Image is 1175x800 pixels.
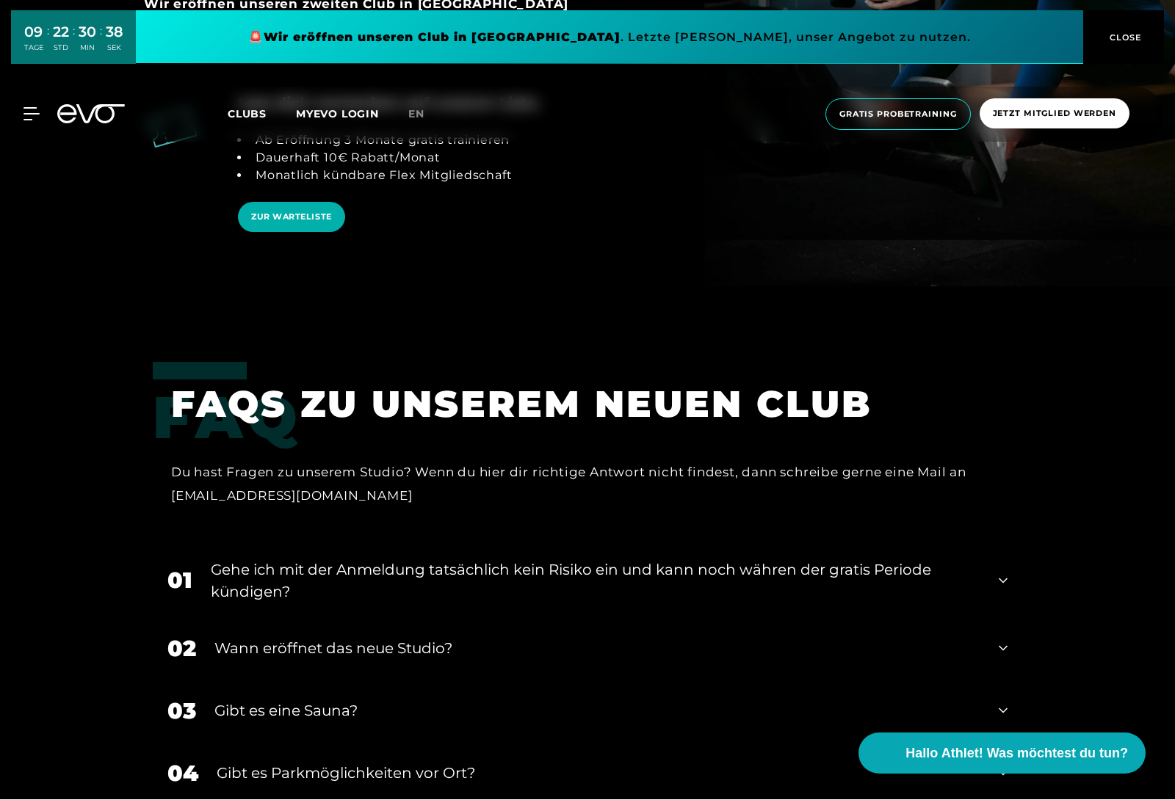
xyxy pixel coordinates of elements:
span: Clubs [228,108,267,121]
div: 02 [167,633,196,666]
a: ZUR WARTELISTE [238,203,345,233]
div: 30 [79,22,96,43]
a: Jetzt Mitglied werden [975,99,1134,131]
span: Hallo Athlet! Was möchtest du tun? [905,744,1128,764]
div: 38 [106,22,123,43]
div: : [47,23,49,62]
div: Gibt es Parkmöglichkeiten vor Ort? [217,763,980,785]
div: : [100,23,102,62]
span: Jetzt Mitglied werden [993,108,1116,120]
a: MYEVO LOGIN [296,108,379,121]
div: 03 [167,695,196,728]
div: 09 [24,22,43,43]
li: Monatlich kündbare Flex Mitgliedschaft [250,167,512,185]
span: CLOSE [1106,32,1142,45]
div: Gibt es eine Sauna? [214,700,980,722]
button: Hallo Athlet! Was möchtest du tun? [858,733,1146,774]
div: 04 [167,757,198,790]
div: 01 [167,564,192,597]
button: CLOSE [1083,11,1164,65]
div: Wann eröffnet das neue Studio? [214,638,980,660]
div: SEK [106,43,123,54]
span: Gratis Probetraining [839,109,957,121]
li: Dauerhaft 10€ Rabatt/Monat [250,150,512,167]
a: en [408,106,442,123]
span: en [408,108,424,121]
div: Du hast Fragen zu unserem Studio? Wenn du hier dir richtige Antwort nicht findest, dann schreibe ... [171,461,986,509]
a: Gratis Probetraining [821,99,975,131]
div: Gehe ich mit der Anmeldung tatsächlich kein Risiko ein und kann noch währen der gratis Periode kü... [211,559,980,603]
a: Clubs [228,107,296,121]
div: : [73,23,75,62]
span: ZUR WARTELISTE [251,211,332,224]
div: TAGE [24,43,43,54]
h1: FAQS ZU UNSEREM NEUEN CLUB [171,381,986,429]
div: 22 [53,22,69,43]
div: STD [53,43,69,54]
div: MIN [79,43,96,54]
